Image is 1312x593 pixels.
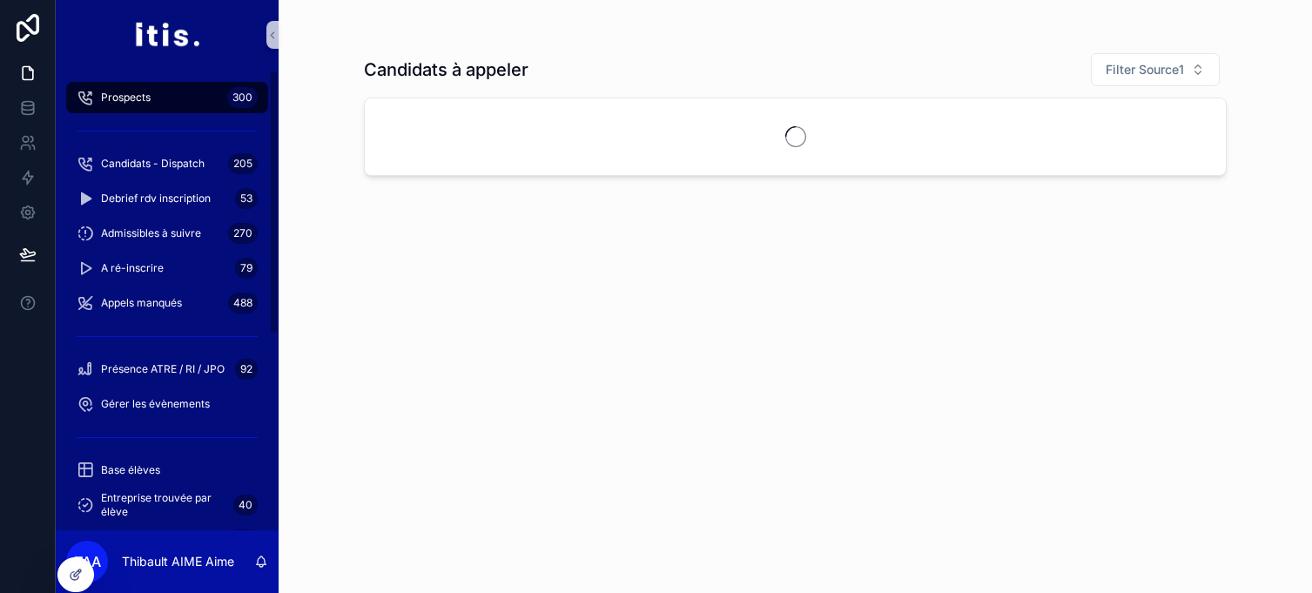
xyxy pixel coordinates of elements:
a: Prospects300 [66,82,268,113]
span: Entreprise trouvée par élève [101,491,226,519]
a: 390 [66,524,268,556]
div: scrollable content [56,70,279,530]
a: Debrief rdv inscription53 [66,183,268,214]
div: 53 [235,188,258,209]
span: Gérer les évènements [101,397,210,411]
img: App logo [134,21,199,49]
span: Prospects [101,91,151,104]
div: 79 [235,258,258,279]
div: 205 [228,153,258,174]
span: TAA [74,551,101,572]
a: Présence ATRE / RI / JPO92 [66,354,268,385]
span: A ré-inscrire [101,261,164,275]
div: 300 [227,87,258,108]
a: Candidats - Dispatch205 [66,148,268,179]
div: 40 [233,495,258,516]
span: Base élèves [101,463,160,477]
div: 270 [228,223,258,244]
p: Thibault AIME Aime [122,553,234,570]
div: 488 [228,293,258,313]
span: Candidats - Dispatch [101,157,205,171]
a: Admissibles à suivre270 [66,218,268,249]
span: Filter Source1 [1106,61,1184,78]
a: Gérer les évènements [66,388,268,420]
span: Admissibles à suivre [101,226,201,240]
div: 92 [235,359,258,380]
span: Présence ATRE / RI / JPO [101,362,225,376]
div: 390 [228,529,258,550]
a: A ré-inscrire79 [66,253,268,284]
span: Debrief rdv inscription [101,192,211,206]
h1: Candidats à appeler [364,57,528,82]
a: Base élèves [66,455,268,486]
a: Appels manqués488 [66,287,268,319]
span: Appels manqués [101,296,182,310]
a: Entreprise trouvée par élève40 [66,489,268,521]
button: Select Button [1091,53,1220,86]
